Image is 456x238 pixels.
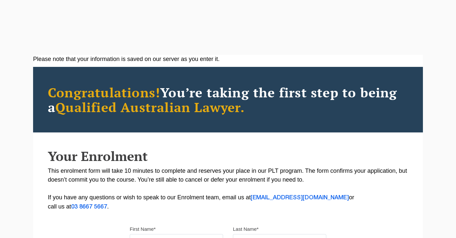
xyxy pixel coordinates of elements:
a: 03 8667 5667 [71,204,107,209]
h2: Your Enrolment [48,149,408,163]
span: Congratulations! [48,84,160,101]
label: Last Name* [233,226,258,232]
span: Qualified Australian Lawyer. [55,98,245,116]
label: First Name* [130,226,156,232]
a: [EMAIL_ADDRESS][DOMAIN_NAME] [251,195,349,200]
p: This enrolment form will take 10 minutes to complete and reserves your place in our PLT program. ... [48,167,408,211]
h2: You’re taking the first step to being a [48,85,408,114]
div: Please note that your information is saved on our server as you enter it. [33,55,423,64]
